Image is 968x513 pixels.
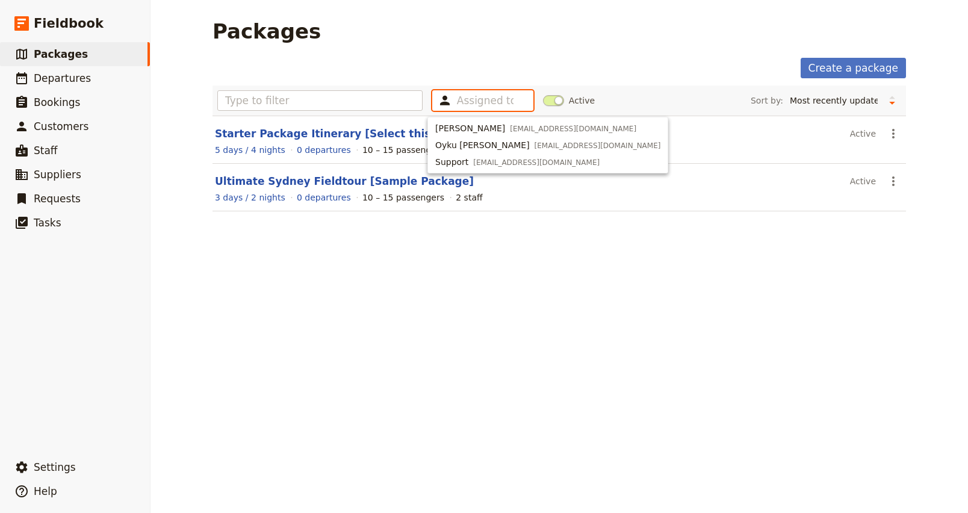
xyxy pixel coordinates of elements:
button: Support[EMAIL_ADDRESS][DOMAIN_NAME] [428,154,668,170]
button: Actions [883,123,904,144]
span: Customers [34,120,88,132]
button: Actions [883,171,904,191]
div: Active [850,171,876,191]
span: Fieldbook [34,14,104,33]
a: Create a package [801,58,906,78]
button: [PERSON_NAME][EMAIL_ADDRESS][DOMAIN_NAME] [428,120,668,137]
span: Oyku [PERSON_NAME] [435,139,530,151]
div: 2 staff [456,191,482,204]
span: Bookings [34,96,80,108]
span: Sort by: [751,95,783,107]
h1: Packages [213,19,321,43]
span: 5 days / 4 nights [215,145,285,155]
a: View the itinerary for this package [215,144,285,156]
select: Sort by: [784,92,883,110]
span: [EMAIL_ADDRESS][DOMAIN_NAME] [535,141,661,151]
a: View the departures for this package [297,144,351,156]
span: [PERSON_NAME] [435,122,505,134]
span: [EMAIL_ADDRESS][DOMAIN_NAME] [473,158,600,167]
span: Packages [34,48,88,60]
span: Departures [34,72,91,84]
span: Help [34,485,57,497]
input: Assigned to [457,93,513,108]
span: 3 days / 2 nights [215,193,285,202]
button: Oyku [PERSON_NAME][EMAIL_ADDRESS][DOMAIN_NAME] [428,137,668,154]
a: View the departures for this package [297,191,351,204]
a: Starter Package Itinerary [Select this package to start] [215,128,534,140]
span: Suppliers [34,169,81,181]
a: View the itinerary for this package [215,191,285,204]
span: [EMAIL_ADDRESS][DOMAIN_NAME] [510,124,636,134]
span: Requests [34,193,81,205]
span: Active [569,95,595,107]
span: Tasks [34,217,61,229]
span: Settings [34,461,76,473]
span: Staff [34,145,58,157]
div: 10 – 15 passengers [362,144,444,156]
div: Active [850,123,876,144]
div: 10 – 15 passengers [362,191,444,204]
a: Ultimate Sydney Fieldtour [Sample Package] [215,175,474,187]
span: Support [435,156,468,168]
input: Type to filter [217,90,423,111]
button: Change sort direction [883,92,901,110]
